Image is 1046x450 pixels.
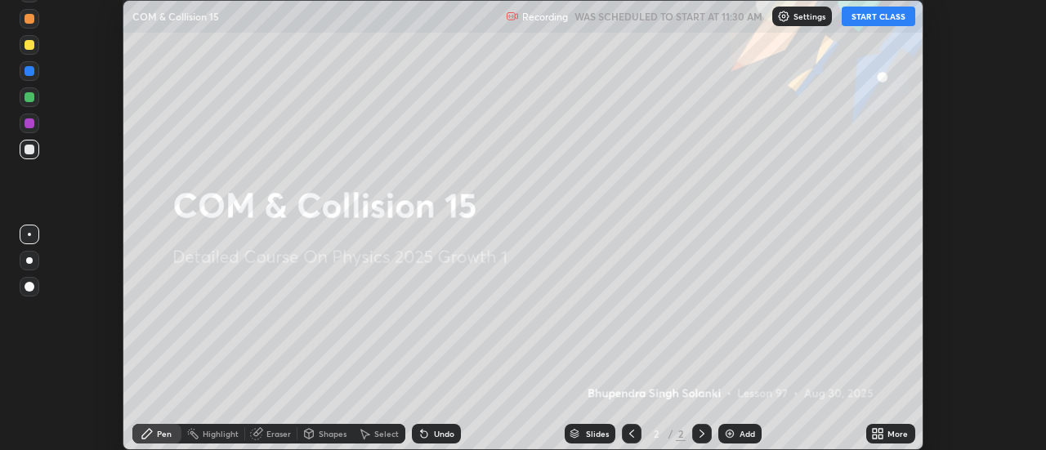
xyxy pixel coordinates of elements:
p: Settings [793,12,825,20]
div: Undo [434,430,454,438]
div: Pen [157,430,172,438]
div: Eraser [266,430,291,438]
div: Add [740,430,755,438]
img: add-slide-button [723,427,736,440]
div: 2 [648,429,664,439]
div: Slides [586,430,609,438]
div: Select [374,430,399,438]
div: / [668,429,673,439]
p: COM & Collision 15 [132,10,219,23]
div: 2 [676,426,686,441]
img: recording.375f2c34.svg [506,10,519,23]
div: Shapes [319,430,346,438]
button: START CLASS [842,7,915,26]
div: Highlight [203,430,239,438]
p: Recording [522,11,568,23]
div: More [887,430,908,438]
img: class-settings-icons [777,10,790,23]
h5: WAS SCHEDULED TO START AT 11:30 AM [574,9,762,24]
